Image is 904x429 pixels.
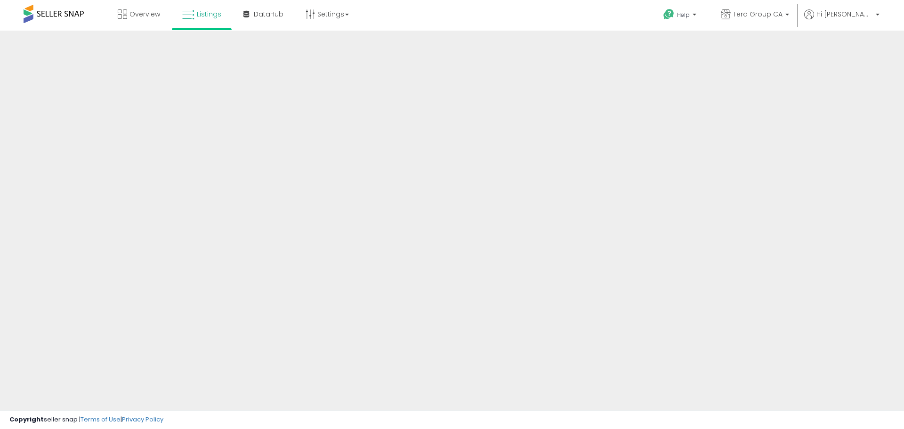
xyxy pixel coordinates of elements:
a: Help [656,1,706,31]
div: seller snap | | [9,415,163,424]
span: DataHub [254,9,283,19]
strong: Copyright [9,415,44,424]
i: Get Help [663,8,675,20]
a: Terms of Use [81,415,121,424]
span: Listings [197,9,221,19]
span: Hi [PERSON_NAME] [816,9,873,19]
span: Help [677,11,690,19]
a: Hi [PERSON_NAME] [804,9,880,31]
span: Overview [129,9,160,19]
span: Tera Group CA [733,9,783,19]
a: Privacy Policy [122,415,163,424]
